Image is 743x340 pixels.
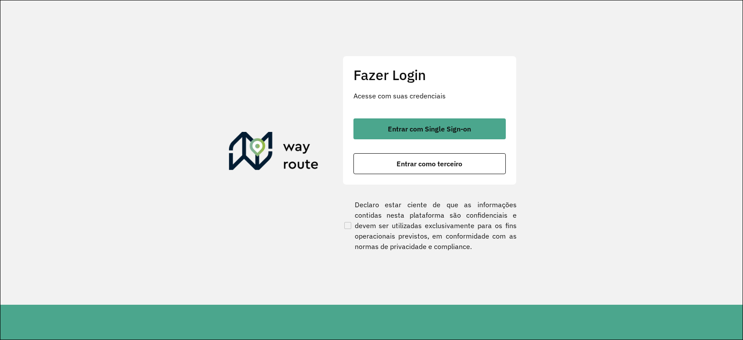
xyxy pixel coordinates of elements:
[397,160,462,167] span: Entrar como terceiro
[229,132,319,174] img: Roteirizador AmbevTech
[353,153,506,174] button: button
[388,125,471,132] span: Entrar com Single Sign-on
[343,199,517,252] label: Declaro estar ciente de que as informações contidas nesta plataforma são confidenciais e devem se...
[353,91,506,101] p: Acesse com suas credenciais
[353,67,506,83] h2: Fazer Login
[353,118,506,139] button: button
